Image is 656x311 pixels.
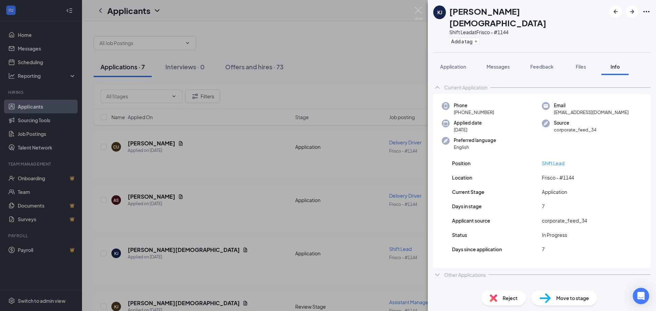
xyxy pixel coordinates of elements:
[612,8,620,16] svg: ArrowLeftNew
[576,63,586,70] span: Files
[554,119,597,126] span: Source
[452,217,490,224] span: Applicant source
[642,8,651,16] svg: Ellipses
[437,9,442,16] div: KJ
[503,294,518,302] span: Reject
[542,174,574,181] span: Frisco - #1144
[452,159,470,167] span: Position
[474,39,478,43] svg: Plus
[542,217,587,224] span: corporate_feed_34
[610,5,622,18] button: ArrowLeftNew
[454,102,494,109] span: Phone
[449,29,606,36] div: Shift Lead at Frisco - #1144
[449,5,606,29] h1: [PERSON_NAME][DEMOGRAPHIC_DATA]
[628,8,636,16] svg: ArrowRight
[452,245,502,253] span: Days since application
[433,83,441,91] svg: ChevronUp
[542,245,545,253] span: 7
[452,202,482,210] span: Days in stage
[542,188,567,196] span: Application
[454,119,482,126] span: Applied date
[542,231,567,239] span: In Progress
[556,294,589,302] span: Move to stage
[444,84,488,91] div: Current Application
[454,126,482,133] span: [DATE]
[452,231,467,239] span: Status
[542,202,545,210] span: 7
[554,109,629,116] span: [EMAIL_ADDRESS][DOMAIN_NAME]
[530,63,553,70] span: Feedback
[611,63,620,70] span: Info
[542,160,564,166] a: Shift Lead
[440,63,466,70] span: Application
[433,271,441,279] svg: ChevronDown
[554,102,629,109] span: Email
[454,144,496,151] span: English
[452,174,472,181] span: Location
[633,288,649,304] div: Open Intercom Messenger
[449,38,480,45] button: PlusAdd a tag
[454,109,494,116] span: [PHONE_NUMBER]
[554,126,597,133] span: corporate_feed_34
[626,5,638,18] button: ArrowRight
[452,188,484,196] span: Current Stage
[487,63,510,70] span: Messages
[454,137,496,144] span: Preferred language
[444,271,486,278] div: Other Applications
